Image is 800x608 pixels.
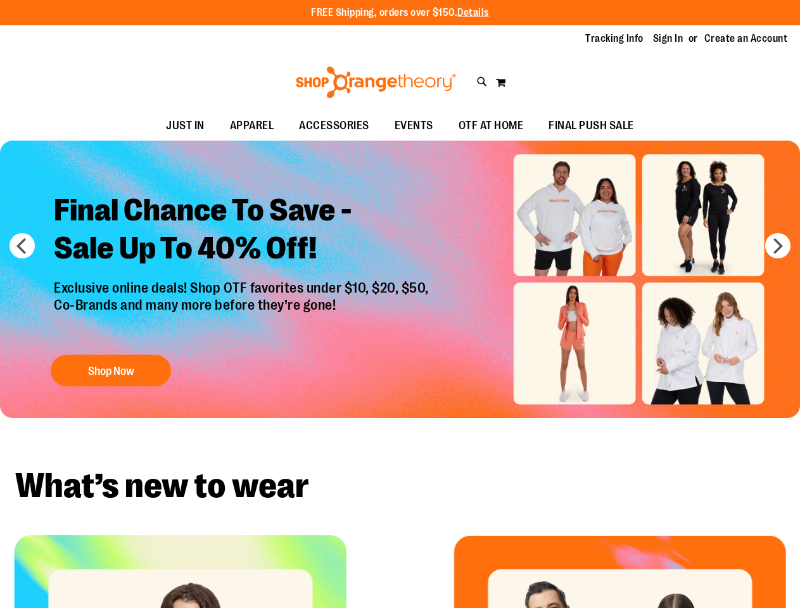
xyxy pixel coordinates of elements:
p: Exclusive online deals! Shop OTF favorites under $10, $20, $50, Co-Brands and many more before th... [44,280,441,342]
a: FINAL PUSH SALE [536,111,647,141]
a: Create an Account [704,32,788,46]
span: APPAREL [230,111,274,140]
img: Shop Orangetheory [294,66,458,98]
span: FINAL PUSH SALE [549,111,634,140]
a: Details [457,7,489,18]
a: EVENTS [382,111,446,141]
button: next [765,233,790,258]
h2: What’s new to wear [15,469,785,503]
a: ACCESSORIES [286,111,382,141]
p: FREE Shipping, orders over $150. [311,6,489,20]
a: Tracking Info [585,32,644,46]
button: prev [10,233,35,258]
button: Shop Now [51,355,171,386]
span: EVENTS [395,111,433,140]
span: ACCESSORIES [299,111,369,140]
a: Final Chance To Save -Sale Up To 40% Off! Exclusive online deals! Shop OTF favorites under $10, $... [44,182,441,393]
h2: Final Chance To Save - Sale Up To 40% Off! [44,182,441,280]
a: OTF AT HOME [446,111,537,141]
span: JUST IN [166,111,205,140]
a: APPAREL [217,111,287,141]
a: Sign In [653,32,683,46]
span: OTF AT HOME [459,111,524,140]
a: JUST IN [153,111,217,141]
